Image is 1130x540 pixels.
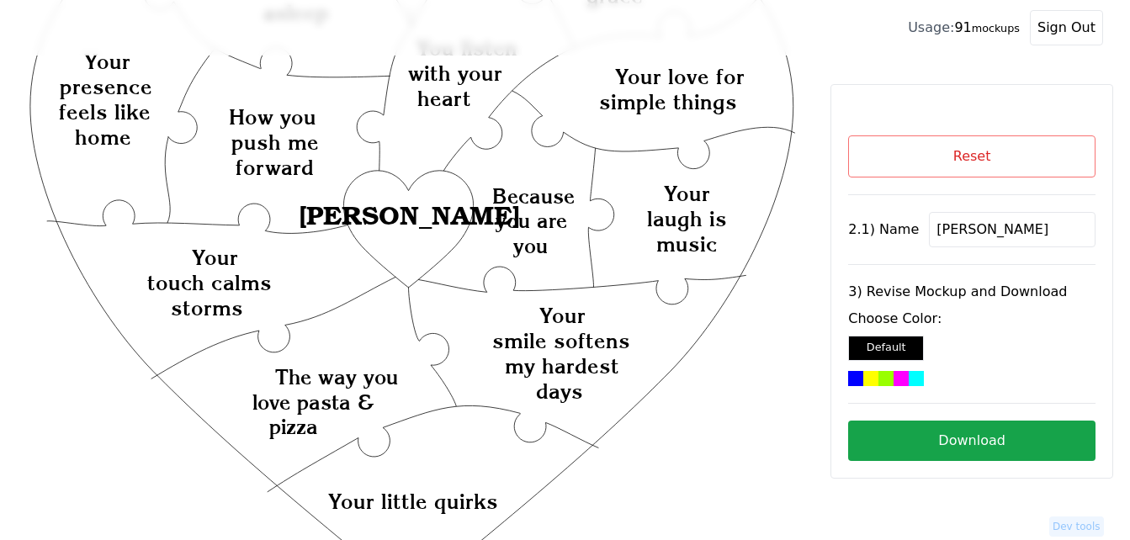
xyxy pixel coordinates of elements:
text: laugh is [647,206,727,231]
text: Your love for [615,64,745,89]
text: The way you [275,365,398,389]
text: How you [230,104,317,130]
text: Your little quirks [328,489,498,514]
text: storms [171,295,243,320]
text: feels like [59,99,151,124]
small: mockups [972,22,1020,34]
text: heart [417,86,471,111]
label: 3) Revise Mockup and Download [848,282,1096,302]
text: Your [664,181,710,206]
text: days [537,379,584,404]
text: presence [60,74,152,99]
text: you [513,234,548,258]
text: my hardest [505,353,619,379]
text: Because [492,184,575,209]
text: touch calms [147,270,273,295]
text: [PERSON_NAME] [299,201,520,230]
text: simple things [599,89,737,114]
label: 2.1) Name [848,220,919,240]
button: Download [848,421,1096,461]
span: Usage: [908,19,954,35]
button: Sign Out [1030,10,1103,45]
text: home [75,124,131,150]
small: Default [867,341,906,353]
text: pizza [269,415,318,439]
text: push me [231,130,319,155]
text: forward [236,155,314,180]
text: with your [408,61,502,86]
text: music [657,231,719,257]
button: Reset [848,135,1096,177]
text: Your [192,245,238,270]
label: Choose Color: [848,309,1096,329]
text: smile softens [493,328,631,353]
div: 91 [908,18,1020,38]
text: Your [84,49,130,74]
text: you are [496,209,567,233]
text: Your [539,303,586,328]
text: love pasta & [252,390,374,415]
button: Dev tools [1049,516,1104,537]
text: You listen [416,35,517,61]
